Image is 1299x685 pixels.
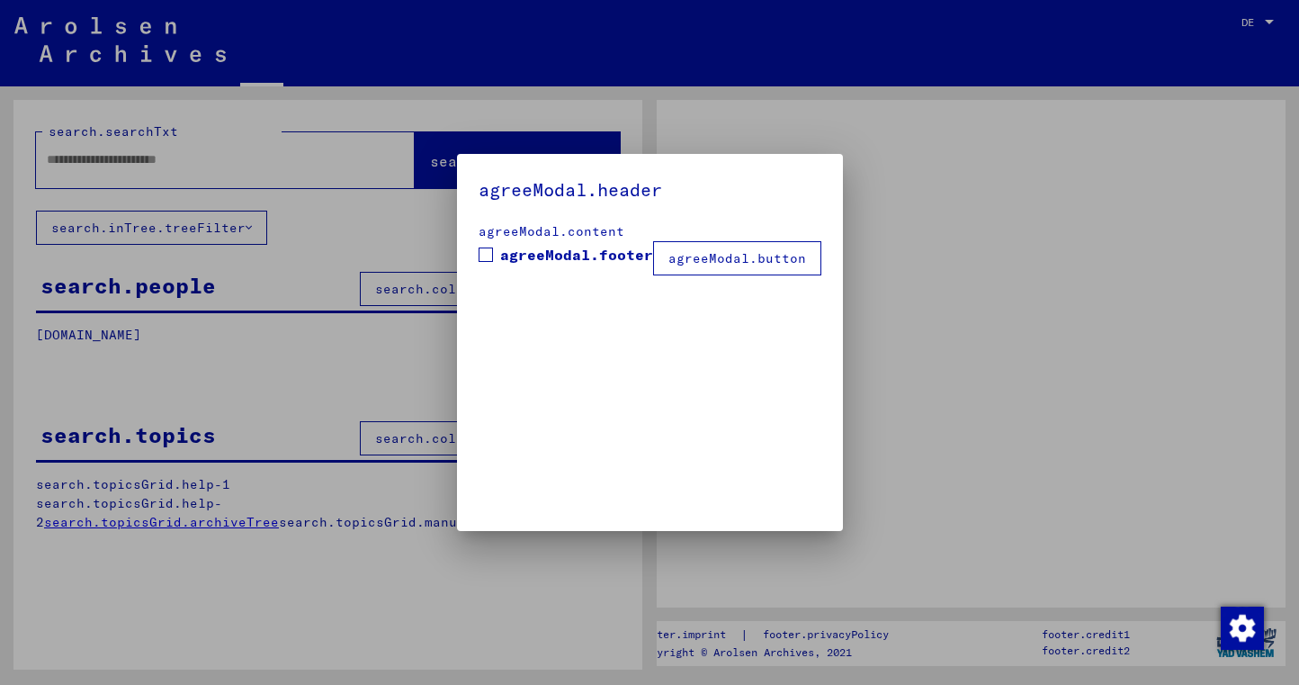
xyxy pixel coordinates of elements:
span: agreeModal.footer [500,244,653,266]
div: Zustimmung ändern [1220,606,1263,649]
img: Zustimmung ändern [1221,607,1264,650]
button: agreeModal.button [653,241,821,275]
h5: agreeModal.header [479,176,821,204]
div: agreeModal.content [479,222,821,241]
